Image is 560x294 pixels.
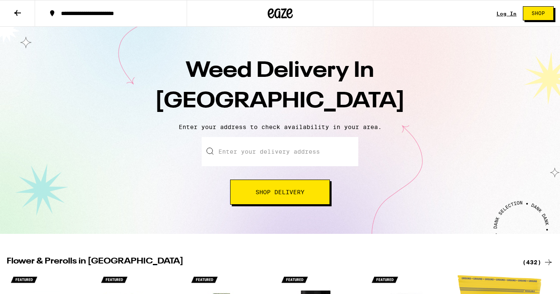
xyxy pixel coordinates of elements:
button: Shop [523,6,554,20]
h2: Flower & Prerolls in [GEOGRAPHIC_DATA] [7,257,512,267]
button: Shop Delivery [230,180,330,205]
a: (432) [522,257,553,267]
a: Shop [517,6,560,20]
span: Shop [532,11,545,16]
input: Enter your delivery address [202,137,358,166]
p: Enter your address to check availability in your area. [8,124,552,130]
span: Shop Delivery [256,189,304,195]
a: Log In [497,11,517,16]
h1: Weed Delivery In [134,56,426,117]
span: [GEOGRAPHIC_DATA] [155,91,405,112]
